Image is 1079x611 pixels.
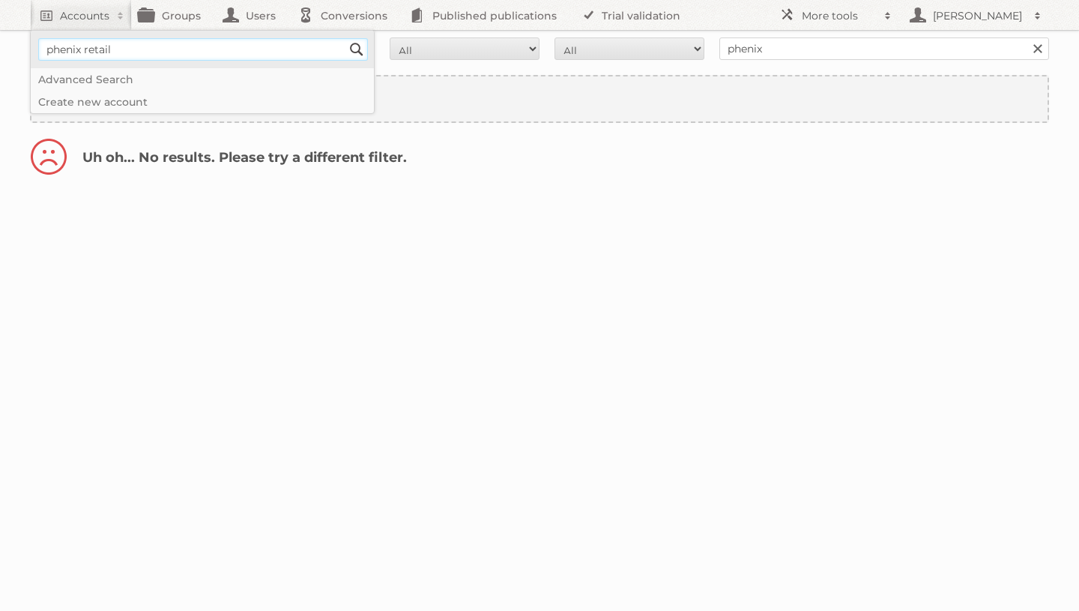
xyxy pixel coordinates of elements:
[31,76,1048,121] a: Create new account
[929,8,1027,23] h2: [PERSON_NAME]
[31,68,374,91] a: Advanced Search
[30,138,1049,183] h2: Uh oh... No results. Please try a different filter.
[31,91,374,113] a: Create new account
[60,8,109,23] h2: Accounts
[345,38,368,61] input: Search
[802,8,877,23] h2: More tools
